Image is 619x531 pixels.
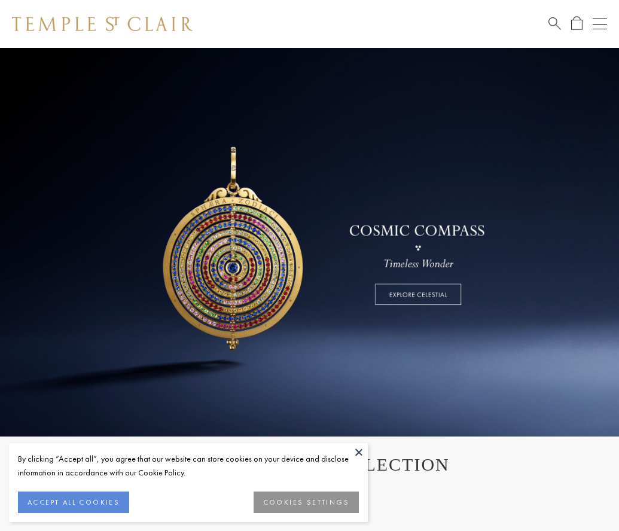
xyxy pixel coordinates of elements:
[254,492,359,513] button: COOKIES SETTINGS
[571,16,583,31] a: Open Shopping Bag
[593,17,607,31] button: Open navigation
[12,17,193,31] img: Temple St. Clair
[18,492,129,513] button: ACCEPT ALL COOKIES
[548,16,561,31] a: Search
[18,452,359,480] div: By clicking “Accept all”, you agree that our website can store cookies on your device and disclos...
